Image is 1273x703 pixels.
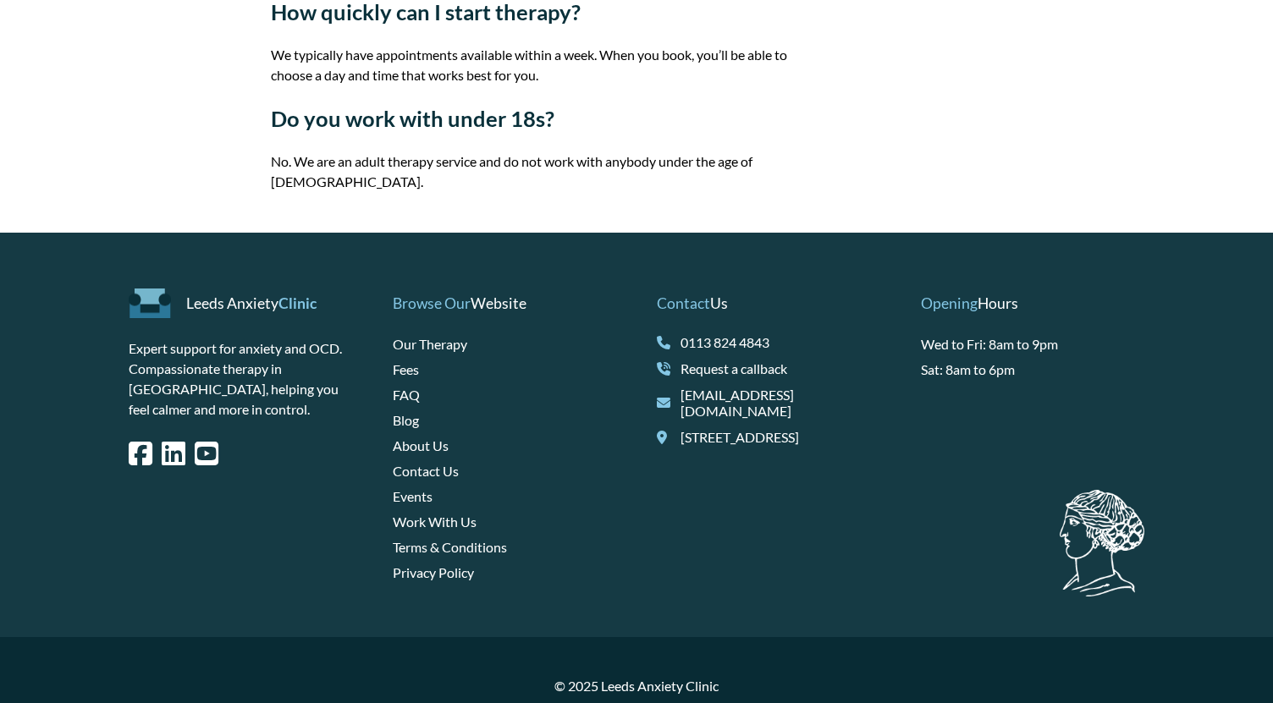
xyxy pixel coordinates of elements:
[393,539,507,555] a: Terms & Conditions
[393,437,449,453] a: About Us
[921,334,1144,354] li: Wed to Fri: 8am to 9pm
[271,151,801,192] p: No. We are an adult therapy service and do not work with anybody under the age of [DEMOGRAPHIC_DA...
[393,294,471,312] span: Browse Our
[278,294,317,312] span: Clinic
[393,488,433,504] a: Events
[129,450,152,466] a: Facebook
[195,450,218,466] a: YouTube
[393,514,477,530] a: Work With Us
[129,440,152,467] i: Facebook
[681,334,880,350] a: 0113 824 4843
[393,412,419,428] a: Blog
[393,336,467,352] a: Our Therapy
[681,360,880,376] a: Request a callback
[162,450,185,466] a: LinkedIn
[393,361,419,377] a: Fees
[129,338,352,420] p: Expert support for anxiety and OCD. Compassionate therapy in [GEOGRAPHIC_DATA], helping you feel ...
[186,294,317,312] a: Leeds AnxietyClinic
[657,294,710,312] span: Contact
[162,440,185,467] i: LinkedIn
[921,294,1144,314] p: Hours
[195,440,218,467] i: YouTube
[271,45,801,85] p: We typically have appointments available within a week. When you book, you’ll be able to choose a...
[393,463,459,479] a: Contact Us
[657,294,880,314] p: Us
[271,106,801,131] h2: Do you work with under 18s?
[921,360,1144,380] li: Sat: 8am to 6pm
[393,387,420,403] a: FAQ
[393,294,616,314] p: Website
[681,387,880,419] a: [EMAIL_ADDRESS][DOMAIN_NAME]
[921,294,978,312] span: Opening
[681,429,880,445] span: [STREET_ADDRESS]
[393,564,474,580] a: Privacy Policy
